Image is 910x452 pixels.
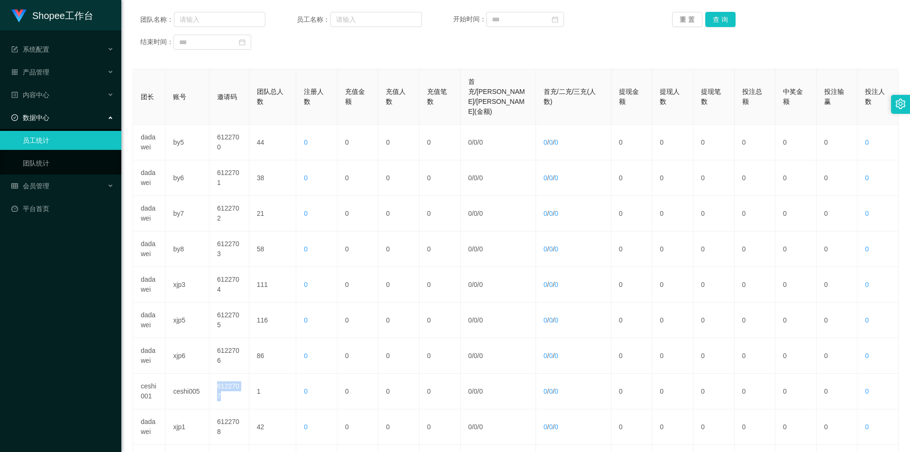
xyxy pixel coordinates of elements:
[23,154,114,173] a: 团队统计
[544,281,547,288] span: 0
[11,92,18,98] i: 图标: profile
[141,93,154,101] span: 团长
[775,338,817,374] td: 0
[775,374,817,409] td: 0
[705,12,736,27] button: 查 询
[555,423,558,431] span: 0
[473,174,477,182] span: 0
[419,267,461,303] td: 0
[549,281,553,288] span: 0
[549,174,553,182] span: 0
[775,267,817,303] td: 0
[549,245,553,253] span: 0
[555,281,558,288] span: 0
[611,267,653,303] td: 0
[419,231,461,267] td: 0
[895,99,906,109] i: 图标: setting
[304,138,308,146] span: 0
[468,138,472,146] span: 0
[209,409,249,445] td: 6122708
[479,174,483,182] span: 0
[652,125,693,160] td: 0
[549,423,553,431] span: 0
[11,114,49,121] span: 数据中心
[544,245,547,253] span: 0
[479,352,483,360] span: 0
[473,387,477,395] span: 0
[378,267,419,303] td: 0
[468,174,472,182] span: 0
[865,281,869,288] span: 0
[735,196,776,231] td: 0
[133,267,165,303] td: dadawei
[461,196,536,231] td: / /
[337,160,379,196] td: 0
[817,231,858,267] td: 0
[209,196,249,231] td: 6122702
[337,196,379,231] td: 0
[32,0,93,31] h1: Shopee工作台
[133,125,165,160] td: dadawei
[544,352,547,360] span: 0
[419,374,461,409] td: 0
[239,39,246,46] i: 图标: calendar
[249,231,297,267] td: 58
[165,125,209,160] td: by5
[11,114,18,121] i: 图标: check-circle-o
[817,338,858,374] td: 0
[473,138,477,146] span: 0
[536,160,611,196] td: / /
[536,303,611,338] td: / /
[165,374,209,409] td: ceshi005
[209,125,249,160] td: 6122700
[611,125,653,160] td: 0
[735,338,776,374] td: 0
[735,125,776,160] td: 0
[386,88,406,105] span: 充值人数
[549,210,553,217] span: 0
[735,267,776,303] td: 0
[304,423,308,431] span: 0
[536,196,611,231] td: / /
[140,38,173,46] span: 结束时间：
[165,303,209,338] td: xjp5
[378,196,419,231] td: 0
[701,88,721,105] span: 提现笔数
[133,196,165,231] td: dadawei
[693,303,735,338] td: 0
[735,231,776,267] td: 0
[536,409,611,445] td: / /
[133,231,165,267] td: dadawei
[209,160,249,196] td: 6122701
[693,374,735,409] td: 0
[461,231,536,267] td: / /
[817,125,858,160] td: 0
[544,387,547,395] span: 0
[473,281,477,288] span: 0
[468,352,472,360] span: 0
[419,160,461,196] td: 0
[297,15,330,25] span: 员工名称：
[473,245,477,253] span: 0
[544,423,547,431] span: 0
[555,316,558,324] span: 0
[555,387,558,395] span: 0
[337,303,379,338] td: 0
[549,138,553,146] span: 0
[419,409,461,445] td: 0
[693,267,735,303] td: 0
[817,267,858,303] td: 0
[865,174,869,182] span: 0
[817,409,858,445] td: 0
[672,12,702,27] button: 重 置
[461,303,536,338] td: / /
[544,174,547,182] span: 0
[775,409,817,445] td: 0
[378,303,419,338] td: 0
[11,9,27,23] img: logo.9652507e.png
[337,374,379,409] td: 0
[461,338,536,374] td: / /
[304,88,324,105] span: 注册人数
[461,374,536,409] td: / /
[174,12,265,27] input: 请输入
